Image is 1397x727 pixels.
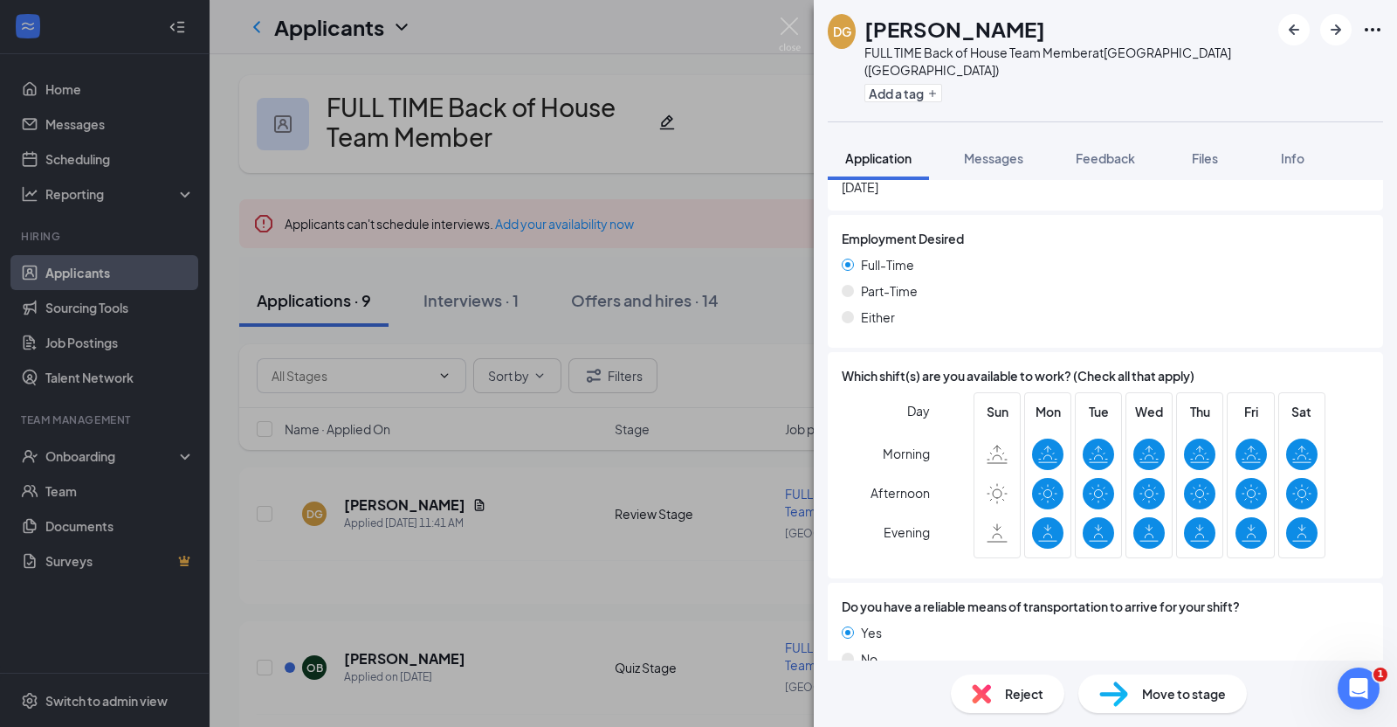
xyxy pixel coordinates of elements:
[884,516,930,548] span: Evening
[1192,150,1218,166] span: Files
[1278,14,1310,45] button: ArrowLeftNew
[1142,684,1226,703] span: Move to stage
[864,44,1270,79] div: FULL TIME Back of House Team Member at [GEOGRAPHIC_DATA] ([GEOGRAPHIC_DATA])
[1325,19,1346,40] svg: ArrowRight
[842,597,1240,616] span: Do you have a reliable means of transportation to arrive for your shift?
[927,88,938,99] svg: Plus
[842,229,964,248] span: Employment Desired
[1235,402,1267,421] span: Fri
[1133,402,1165,421] span: Wed
[845,150,912,166] span: Application
[864,14,1045,44] h1: [PERSON_NAME]
[1281,150,1304,166] span: Info
[1184,402,1215,421] span: Thu
[861,255,914,274] span: Full-Time
[861,281,918,301] span: Part-Time
[907,401,930,420] span: Day
[842,177,1369,197] span: [DATE]
[1320,14,1352,45] button: ArrowRight
[864,84,942,102] button: PlusAdd a tag
[842,366,1194,385] span: Which shift(s) are you available to work? (Check all that apply)
[981,402,1013,421] span: Sun
[1338,668,1380,710] iframe: Intercom live chat
[964,150,1023,166] span: Messages
[1373,668,1387,682] span: 1
[1283,19,1304,40] svg: ArrowLeftNew
[1005,684,1043,703] span: Reject
[833,23,851,40] div: DG
[861,649,877,668] span: No
[871,477,930,509] span: Afternoon
[1076,150,1135,166] span: Feedback
[1362,19,1383,40] svg: Ellipses
[861,623,882,642] span: Yes
[883,438,930,469] span: Morning
[861,308,895,327] span: Either
[1286,402,1318,421] span: Sat
[1083,402,1114,421] span: Tue
[1032,402,1063,421] span: Mon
